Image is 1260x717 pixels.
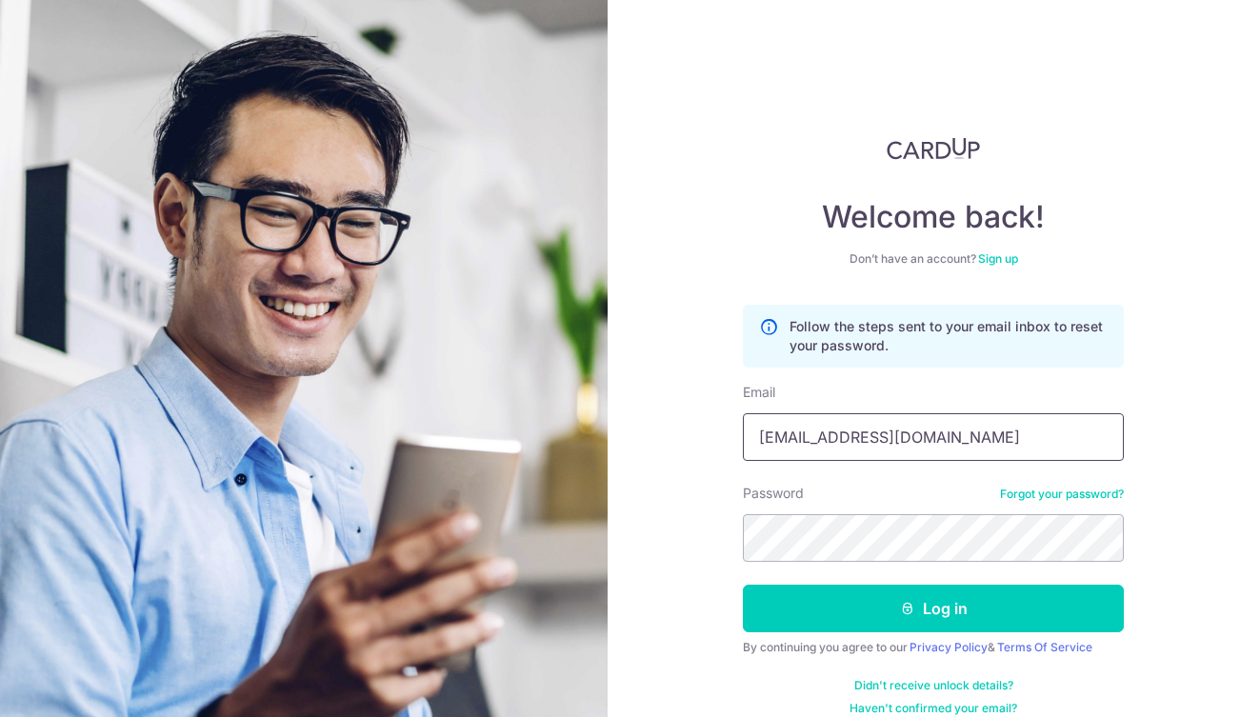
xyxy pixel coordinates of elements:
a: Privacy Policy [910,640,988,654]
button: Log in [743,585,1124,632]
p: Follow the steps sent to your email inbox to reset your password. [790,317,1108,355]
a: Terms Of Service [997,640,1092,654]
a: Forgot your password? [1000,487,1124,502]
div: By continuing you agree to our & [743,640,1124,655]
label: Password [743,484,804,503]
h4: Welcome back! [743,198,1124,236]
div: Don’t have an account? [743,251,1124,267]
img: CardUp Logo [887,137,980,160]
a: Haven't confirmed your email? [850,701,1017,716]
label: Email [743,383,775,402]
a: Sign up [978,251,1018,266]
a: Didn't receive unlock details? [854,678,1013,693]
input: Enter your Email [743,413,1124,461]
